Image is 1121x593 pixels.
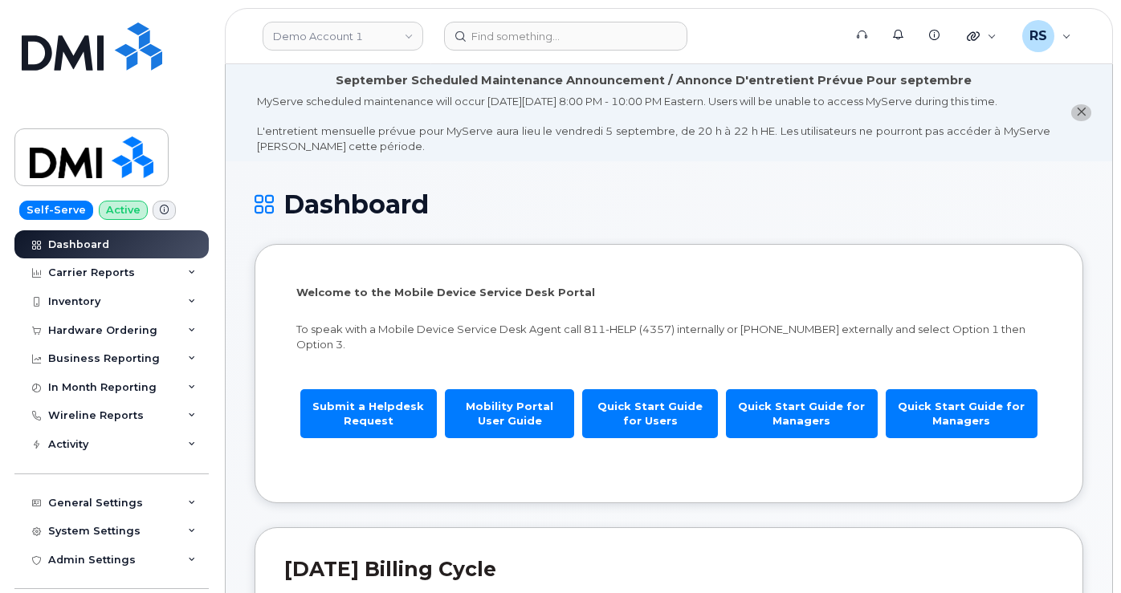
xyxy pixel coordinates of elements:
[445,389,575,438] a: Mobility Portal User Guide
[1071,104,1091,121] button: close notification
[284,557,1054,581] h2: [DATE] Billing Cycle
[257,94,1050,153] div: MyServe scheduled maintenance will occur [DATE][DATE] 8:00 PM - 10:00 PM Eastern. Users will be u...
[255,190,1083,218] h1: Dashboard
[582,389,717,438] a: Quick Start Guide for Users
[336,72,972,89] div: September Scheduled Maintenance Announcement / Annonce D'entretient Prévue Pour septembre
[296,322,1042,351] p: To speak with a Mobile Device Service Desk Agent call 811-HELP (4357) internally or [PHONE_NUMBER...
[296,285,1042,300] p: Welcome to the Mobile Device Service Desk Portal
[886,389,1037,438] a: Quick Start Guide for Managers
[726,389,878,438] a: Quick Start Guide for Managers
[300,389,437,438] a: Submit a Helpdesk Request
